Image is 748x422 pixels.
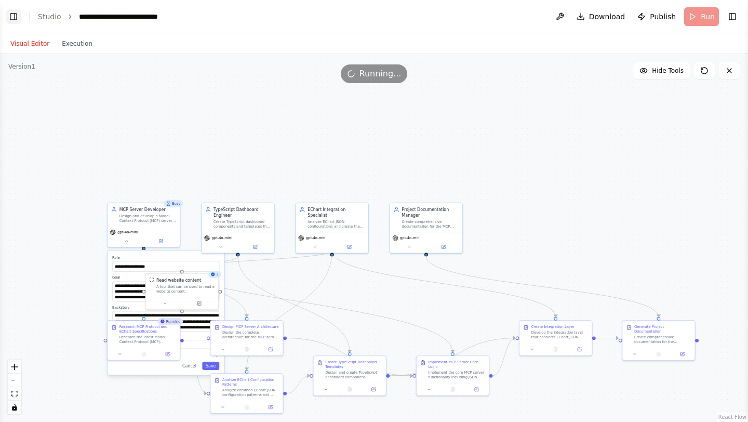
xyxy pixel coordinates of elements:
[210,320,284,356] div: Design MCP Server ArchitectureDesign the complete architecture for the MCP server that will proce...
[402,220,459,229] div: Create comprehensive documentation for the MCP server project including setup instructions, API d...
[222,330,279,339] div: Design the complete architecture for the MCP server that will process EChart JSON inputs and gene...
[428,360,485,369] div: Implement MCP Server Core Logic
[8,360,21,374] button: zoom in
[141,250,456,352] g: Edge from 74b82526-8bd1-43b7-b4b5-89fc801f1506 to 17c6f9b3-1162-49f6-84a6-48aad9806c21
[234,404,259,411] button: No output available
[543,346,568,353] button: No output available
[313,355,386,396] div: Create TypeScript Dashboard TemplatesDesign and create TypeScript dashboard component templates t...
[112,275,219,280] label: Goal
[287,335,412,379] g: Edge from 9ca6f3d9-b632-4e6e-9448-a42dc8c80c45 to 17c6f9b3-1162-49f6-84a6-48aad9806c21
[210,373,284,414] div: Analyze EChart Configuration PatternsAnalyze common EChart JSON configuration patterns and chart ...
[650,11,676,22] span: Publish
[144,238,178,245] button: Open in side panel
[652,67,684,75] span: Hide Tools
[107,203,181,248] div: BusyMCP Server DeveloperDesign and develop a Model Context Protocol (MCP) server that accepts ECh...
[416,355,490,396] div: Implement MCP Server Core LogicImplement the core MCP server functionality including JSON input v...
[149,278,154,282] img: ScrapeWebsiteTool
[202,362,219,370] button: Save
[179,250,335,270] g: Edge from 392dec2e-cfc1-4ae7-8622-987d4c5c1b43 to fe7927e5-5631-4914-bc30-c9a904f057ce
[718,414,746,420] a: React Flow attribution
[8,401,21,414] button: toggle interactivity
[4,37,56,50] button: Visual Editor
[329,250,559,317] g: Edge from 392dec2e-cfc1-4ae7-8622-987d4c5c1b43 to 3e98f731-ee8f-4ce0-b4f7-503db810395d
[569,346,590,353] button: Open in side panel
[634,335,691,345] div: Create comprehensive documentation for the {project_name} including installation instructions, AP...
[596,335,619,341] g: Edge from 3e98f731-ee8f-4ce0-b4f7-503db810395d to f2b43ef5-0a28-42ef-8ccc-ce93fa3a5c74
[131,351,156,358] button: No output available
[179,362,199,370] button: Cancel
[440,386,465,393] button: No output available
[260,404,280,411] button: Open in side panel
[107,320,181,361] div: RunningResearch MCP Protocol and EChart SpecificationsResearch the latest Model Context Protocol ...
[589,11,625,22] span: Download
[222,388,279,398] div: Analyze common EChart JSON configuration patterns and chart types to understand how to map them t...
[325,371,382,380] div: Design and create TypeScript dashboard component templates that can render EChart configurations....
[519,320,593,356] div: Create Integration LayerDevelop the integration layer that connects EChart JSON configurations wi...
[222,377,279,387] div: Analyze EChart Configuration Patterns
[38,11,196,22] nav: breadcrumb
[156,284,215,294] div: A tool that can be used to read a website content.
[201,203,275,254] div: TypeScript Dashboard EngineerCreate TypeScript dashboard components and templates that integrate ...
[112,305,219,310] label: Backstory
[119,207,177,213] div: MCP Server Developer
[308,207,365,219] div: EChart Integration Specialist
[260,346,280,353] button: Open in side panel
[337,386,362,393] button: No output available
[308,220,365,229] div: Analyze EChart JSON configurations and create the mapping logic between EChart options and TypeSc...
[244,250,335,370] g: Edge from 392dec2e-cfc1-4ae7-8622-987d4c5c1b43 to 30d8aa2b-52e4-4e41-a316-8a0f5a8bb1fe
[217,272,219,276] span: 1
[332,243,366,250] button: Open in side panel
[572,7,630,26] button: Download
[112,352,219,358] button: Advanced Options
[325,360,382,369] div: Create TypeScript Dashboard Templates
[213,220,271,229] div: Create TypeScript dashboard components and templates that integrate ECharts library. Generate cle...
[222,324,279,329] div: Design MCP Server Architecture
[428,371,485,380] div: Implement the core MCP server functionality including JSON input validation, EChart configuration...
[117,230,138,234] span: gpt-4o-mini
[8,374,21,387] button: zoom out
[145,273,219,310] div: 1ScrapeWebsiteToolRead website contentA tool that can be used to read a website content.
[158,318,183,325] div: Running
[423,256,662,317] g: Edge from 73758b11-599a-4700-9f89-5c0c30813fa7 to f2b43ef5-0a28-42ef-8ccc-ce93fa3a5c74
[182,300,216,307] button: Open in side panel
[295,203,369,254] div: EChart Integration SpecialistAnalyze EChart JSON configurations and create the mapping logic betw...
[235,256,353,352] g: Edge from 7ee2532b-47ec-447b-aa58-0147575f52d6 to d1e480d9-ca8c-410c-ae80-9f0dddb5c8e5
[633,7,680,26] button: Publish
[119,335,177,345] div: Research the latest Model Context Protocol (MCP) specifications and EChart JSON schema documentat...
[646,351,671,358] button: No output available
[56,37,99,50] button: Execution
[363,386,383,393] button: Open in side panel
[6,9,21,24] button: Show left sidebar
[492,335,515,379] g: Edge from 17c6f9b3-1162-49f6-84a6-48aad9806c21 to 3e98f731-ee8f-4ce0-b4f7-503db810395d
[390,373,412,378] g: Edge from d1e480d9-ca8c-410c-ae80-9f0dddb5c8e5 to 17c6f9b3-1162-49f6-84a6-48aad9806c21
[531,324,575,329] div: Create Integration Layer
[112,255,219,260] label: Role
[157,351,178,358] button: Open in side panel
[725,9,740,24] button: Show right sidebar
[234,346,259,353] button: No output available
[390,203,463,254] div: Project Documentation ManagerCreate comprehensive documentation for the MCP server project includ...
[119,214,177,223] div: Design and develop a Model Context Protocol (MCP) server that accepts EChart formatted JSON input...
[164,200,183,207] div: Busy
[38,12,61,21] a: Studio
[156,278,201,283] div: Read website content
[672,351,692,358] button: Open in side panel
[634,324,691,334] div: Generate Project Documentation
[8,387,21,401] button: fit view
[212,236,233,241] span: gpt-4o-mini
[400,236,421,241] span: gpt-4o-mini
[306,236,327,241] span: gpt-4o-mini
[213,207,271,219] div: TypeScript Dashboard Engineer
[119,324,177,334] div: Research MCP Protocol and EChart Specifications
[633,62,690,79] button: Hide Tools
[238,243,272,250] button: Open in side panel
[427,243,460,250] button: Open in side panel
[466,386,487,393] button: Open in side panel
[402,207,459,219] div: Project Documentation Manager
[359,68,402,80] span: Running...
[622,320,696,361] div: Generate Project DocumentationCreate comprehensive documentation for the {project_name} including...
[531,330,589,339] div: Develop the integration layer that connects EChart JSON configurations with TypeScript dashboard ...
[8,62,35,71] div: Version 1
[8,360,21,414] div: React Flow controls
[287,373,310,396] g: Edge from 30d8aa2b-52e4-4e41-a316-8a0f5a8bb1fe to d1e480d9-ca8c-410c-ae80-9f0dddb5c8e5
